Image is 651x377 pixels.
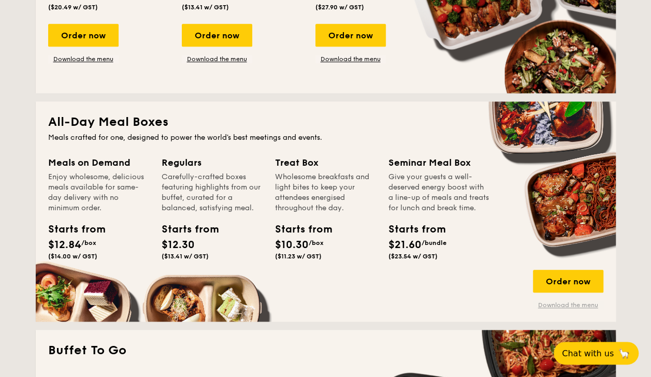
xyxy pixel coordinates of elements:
a: Download the menu [315,55,386,63]
div: Enjoy wholesome, delicious meals available for same-day delivery with no minimum order. [48,172,149,213]
div: Order now [315,24,386,47]
h2: All-Day Meal Boxes [48,114,603,130]
div: Order now [533,270,603,293]
span: ($13.41 w/ GST) [182,4,229,11]
a: Download the menu [48,55,119,63]
div: Starts from [162,222,208,237]
div: Seminar Meal Box [388,155,489,170]
div: Starts from [388,222,435,237]
span: $21.60 [388,239,422,251]
div: Treat Box [275,155,376,170]
div: Order now [182,24,252,47]
div: Starts from [48,222,95,237]
h2: Buffet To Go [48,342,603,359]
span: $12.84 [48,239,81,251]
span: $12.30 [162,239,195,251]
span: ($11.23 w/ GST) [275,253,322,260]
div: Wholesome breakfasts and light bites to keep your attendees energised throughout the day. [275,172,376,213]
span: ($27.90 w/ GST) [315,4,364,11]
span: $10.30 [275,239,309,251]
span: ($23.54 w/ GST) [388,253,438,260]
div: Meals crafted for one, designed to power the world's best meetings and events. [48,133,603,143]
a: Download the menu [533,301,603,309]
div: Give your guests a well-deserved energy boost with a line-up of meals and treats for lunch and br... [388,172,489,213]
span: ($14.00 w/ GST) [48,253,97,260]
span: ($20.49 w/ GST) [48,4,98,11]
div: Order now [48,24,119,47]
span: /box [81,239,96,247]
span: /box [309,239,324,247]
div: Regulars [162,155,263,170]
span: Chat with us [562,349,614,358]
span: /bundle [422,239,446,247]
a: Download the menu [182,55,252,63]
span: ($13.41 w/ GST) [162,253,209,260]
div: Carefully-crafted boxes featuring highlights from our buffet, curated for a balanced, satisfying ... [162,172,263,213]
div: Starts from [275,222,322,237]
button: Chat with us🦙 [554,342,639,365]
span: 🦙 [618,347,630,359]
div: Meals on Demand [48,155,149,170]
